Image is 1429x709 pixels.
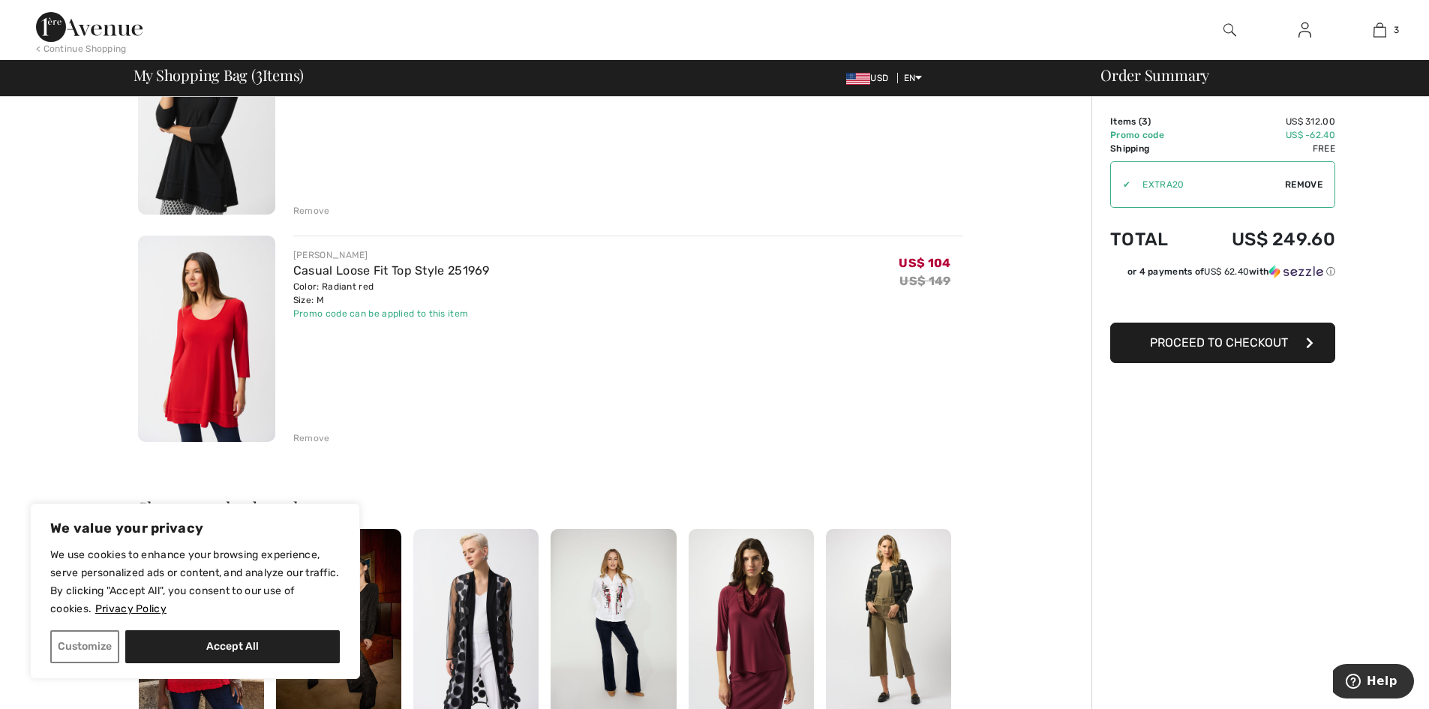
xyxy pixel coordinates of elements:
td: Shipping [1110,142,1191,155]
span: US$ 62.40 [1204,266,1249,277]
button: Proceed to Checkout [1110,323,1335,363]
iframe: PayPal-paypal [1110,284,1335,317]
div: ✔ [1111,178,1130,191]
a: 3 [1343,21,1416,39]
div: Remove [293,204,330,218]
span: 3 [1394,23,1399,37]
div: Remove [293,431,330,445]
img: Casual Loose Fit Top Style 251969 [138,9,275,215]
a: Casual Loose Fit Top Style 251969 [293,263,490,278]
div: or 4 payments ofUS$ 62.40withSezzle Click to learn more about Sezzle [1110,265,1335,284]
img: My Bag [1373,21,1386,39]
div: Promo code can be applied to this item [293,307,490,320]
span: My Shopping Bag ( Items) [134,68,305,83]
button: Accept All [125,630,340,663]
td: US$ 249.60 [1191,214,1335,265]
span: USD [846,73,894,83]
div: [PERSON_NAME] [293,248,490,262]
img: US Dollar [846,73,870,85]
input: Promo code [1130,162,1285,207]
div: We value your privacy [30,503,360,679]
img: search the website [1223,21,1236,39]
a: Sign In [1286,21,1323,40]
td: US$ 312.00 [1191,115,1335,128]
span: 3 [256,64,263,83]
img: Sezzle [1269,265,1323,278]
span: US$ 104 [899,256,950,270]
div: Color: Radiant red Size: M [293,280,490,307]
td: Free [1191,142,1335,155]
div: or 4 payments of with [1127,265,1335,278]
p: We value your privacy [50,519,340,537]
div: < Continue Shopping [36,42,127,56]
div: Order Summary [1082,68,1420,83]
iframe: Opens a widget where you can find more information [1333,664,1414,701]
s: US$ 149 [899,274,950,288]
td: Promo code [1110,128,1191,142]
span: Remove [1285,178,1322,191]
h2: Shoppers also bought [138,499,963,517]
td: Items ( ) [1110,115,1191,128]
span: 3 [1142,116,1148,127]
td: Total [1110,214,1191,265]
a: Privacy Policy [95,602,167,616]
button: Customize [50,630,119,663]
img: 1ère Avenue [36,12,143,42]
img: Casual Loose Fit Top Style 251969 [138,236,275,442]
img: My Info [1298,21,1311,39]
span: Proceed to Checkout [1150,335,1288,350]
span: EN [904,73,923,83]
p: We use cookies to enhance your browsing experience, serve personalized ads or content, and analyz... [50,546,340,618]
td: US$ -62.40 [1191,128,1335,142]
